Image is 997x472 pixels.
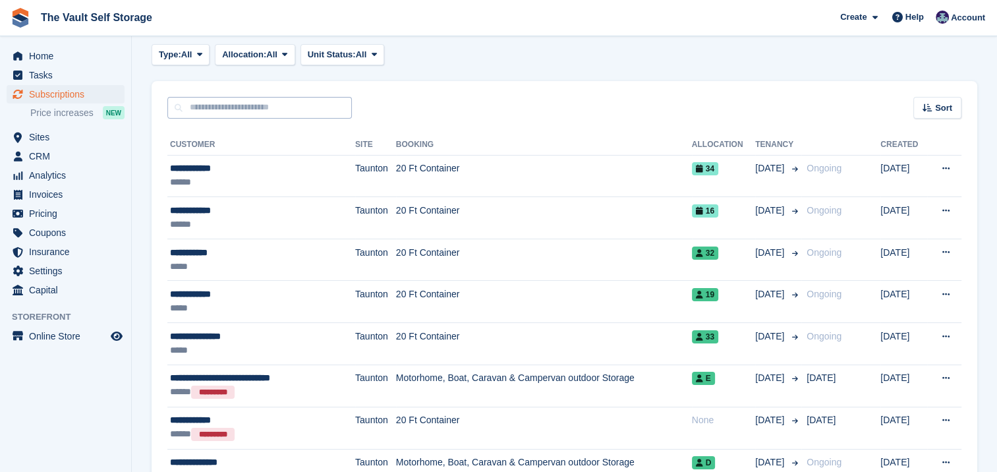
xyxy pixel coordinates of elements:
[7,147,125,165] a: menu
[936,11,949,24] img: Hannah
[7,85,125,103] a: menu
[7,204,125,223] a: menu
[755,246,787,260] span: [DATE]
[30,107,94,119] span: Price increases
[12,310,131,324] span: Storefront
[355,197,396,239] td: Taunton
[29,223,108,242] span: Coupons
[181,48,192,61] span: All
[396,239,692,281] td: 20 Ft Container
[935,102,952,115] span: Sort
[692,413,755,427] div: None
[396,134,692,156] th: Booking
[807,247,841,258] span: Ongoing
[355,239,396,281] td: Taunton
[29,147,108,165] span: CRM
[951,11,985,24] span: Account
[29,281,108,299] span: Capital
[692,162,718,175] span: 34
[29,327,108,345] span: Online Store
[29,128,108,146] span: Sites
[396,281,692,323] td: 20 Ft Container
[356,48,367,61] span: All
[7,128,125,146] a: menu
[396,323,692,365] td: 20 Ft Container
[355,155,396,197] td: Taunton
[807,331,841,341] span: Ongoing
[266,48,277,61] span: All
[880,134,927,156] th: Created
[840,11,867,24] span: Create
[167,134,355,156] th: Customer
[692,134,755,156] th: Allocation
[755,371,787,385] span: [DATE]
[880,281,927,323] td: [DATE]
[807,289,841,299] span: Ongoing
[103,106,125,119] div: NEW
[29,185,108,204] span: Invoices
[29,243,108,261] span: Insurance
[308,48,356,61] span: Unit Status:
[30,105,125,120] a: Price increases NEW
[396,197,692,239] td: 20 Ft Container
[29,166,108,185] span: Analytics
[807,163,841,173] span: Ongoing
[29,262,108,280] span: Settings
[36,7,157,28] a: The Vault Self Storage
[355,134,396,156] th: Site
[7,166,125,185] a: menu
[152,44,210,66] button: Type: All
[692,456,716,469] span: D
[880,197,927,239] td: [DATE]
[692,288,718,301] span: 19
[755,162,787,175] span: [DATE]
[355,281,396,323] td: Taunton
[807,457,841,467] span: Ongoing
[7,281,125,299] a: menu
[7,185,125,204] a: menu
[755,330,787,343] span: [DATE]
[807,372,836,383] span: [DATE]
[692,372,715,385] span: E
[159,48,181,61] span: Type:
[807,205,841,216] span: Ongoing
[880,155,927,197] td: [DATE]
[355,407,396,449] td: Taunton
[880,365,927,407] td: [DATE]
[355,323,396,365] td: Taunton
[29,85,108,103] span: Subscriptions
[222,48,266,61] span: Allocation:
[905,11,924,24] span: Help
[29,204,108,223] span: Pricing
[755,134,801,156] th: Tenancy
[7,47,125,65] a: menu
[109,328,125,344] a: Preview store
[396,155,692,197] td: 20 Ft Container
[755,413,787,427] span: [DATE]
[29,66,108,84] span: Tasks
[880,323,927,365] td: [DATE]
[692,247,718,260] span: 32
[692,330,718,343] span: 33
[880,239,927,281] td: [DATE]
[880,407,927,449] td: [DATE]
[300,44,384,66] button: Unit Status: All
[29,47,108,65] span: Home
[355,365,396,407] td: Taunton
[755,204,787,218] span: [DATE]
[396,365,692,407] td: Motorhome, Boat, Caravan & Campervan outdoor Storage
[11,8,30,28] img: stora-icon-8386f47178a22dfd0bd8f6a31ec36ba5ce8667c1dd55bd0f319d3a0aa187defe.svg
[7,66,125,84] a: menu
[7,327,125,345] a: menu
[7,223,125,242] a: menu
[396,407,692,449] td: 20 Ft Container
[692,204,718,218] span: 16
[807,415,836,425] span: [DATE]
[215,44,295,66] button: Allocation: All
[755,456,787,469] span: [DATE]
[755,287,787,301] span: [DATE]
[7,262,125,280] a: menu
[7,243,125,261] a: menu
